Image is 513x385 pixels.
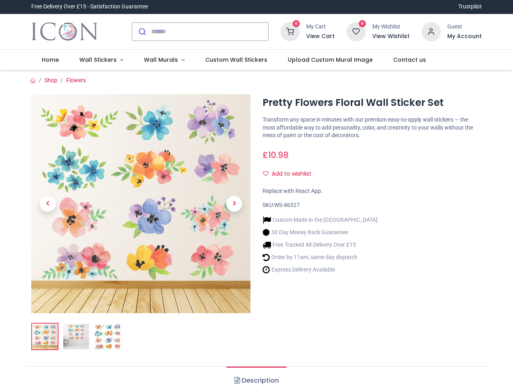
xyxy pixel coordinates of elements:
[347,28,366,34] a: 0
[31,127,64,281] a: Previous
[40,196,56,212] span: Previous
[447,23,482,31] div: Guest
[218,127,250,281] a: Next
[263,149,289,161] span: £
[263,228,378,237] li: 30 Day Money Back Guarantee
[31,94,250,314] img: Pretty Flowers Floral Wall Sticker Set
[274,202,300,208] span: WS-46327
[133,50,195,71] a: Wall Murals
[66,77,86,83] a: Flowers
[372,32,410,41] a: View Wishlist
[205,56,267,64] span: Custom Wall Stickers
[372,23,410,31] div: My Wishlist
[263,187,482,195] div: Replace with React App.
[263,241,378,249] li: Free Tracked 48 Delivery Over £15
[359,20,366,28] sup: 0
[79,56,117,64] span: Wall Stickers
[132,23,151,41] button: Submit
[293,20,300,28] sup: 0
[306,32,335,41] a: View Cart
[393,56,426,64] span: Contact us
[32,324,58,349] img: Pretty Flowers Floral Wall Sticker Set
[95,324,120,349] img: WS-46327-03
[263,167,318,181] button: Add to wishlistAdd to wishlist
[263,96,482,109] h1: Pretty Flowers Floral Wall Sticker Set
[263,265,378,274] li: Express Delivery Available
[69,50,134,71] a: Wall Stickers
[306,23,335,31] div: My Cart
[263,201,482,209] div: SKU:
[31,3,148,11] div: Free Delivery Over £15 - Satisfaction Guarantee
[263,116,482,140] p: Transform any space in minutes with our premium easy-to-apply wall stickers — the most affordable...
[263,171,269,176] i: Add to wishlist
[263,216,378,224] li: Custom Made in the [GEOGRAPHIC_DATA]
[31,20,97,43] a: Logo of Icon Wall Stickers
[226,196,242,212] span: Next
[288,56,373,64] span: Upload Custom Mural Image
[31,20,97,43] img: Icon Wall Stickers
[458,3,482,11] a: Trustpilot
[63,324,89,349] img: WS-46327-02
[281,28,300,34] a: 0
[268,149,289,161] span: 10.98
[42,56,59,64] span: Home
[447,32,482,41] a: My Account
[44,77,57,83] a: Shop
[263,253,378,261] li: Order by 11am, same day dispatch
[144,56,178,64] span: Wall Murals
